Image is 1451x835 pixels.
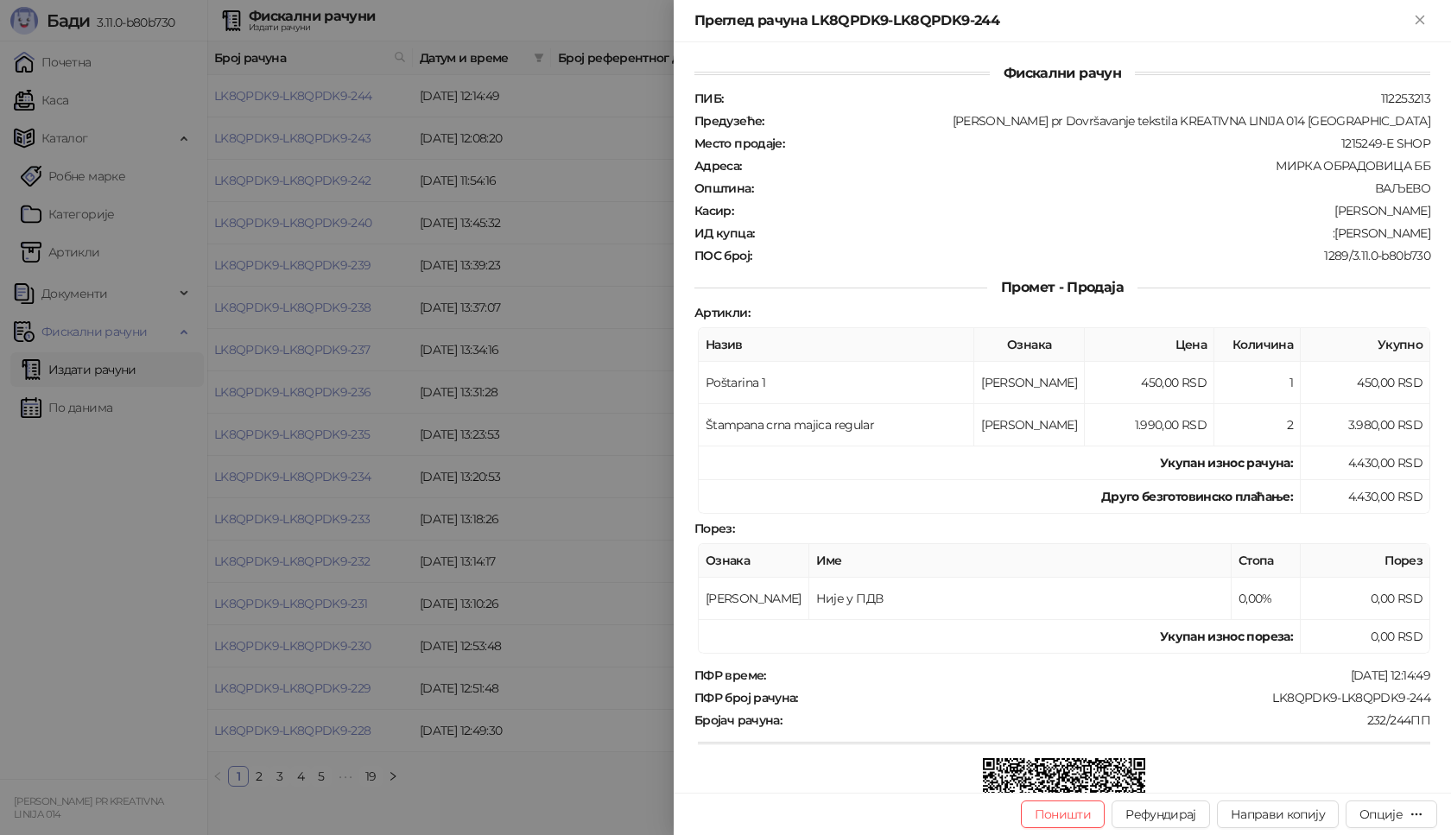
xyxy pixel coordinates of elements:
[694,248,751,263] strong: ПОС број :
[809,544,1232,578] th: Име
[699,404,974,446] td: Štampana crna majica regular
[1346,800,1437,828] button: Опције
[1410,10,1430,31] button: Close
[694,113,764,129] strong: Предузеће :
[694,180,753,196] strong: Општина :
[1301,362,1430,404] td: 450,00 RSD
[694,667,766,683] strong: ПФР време :
[694,10,1410,31] div: Преглед рачуна LK8QPDK9-LK8QPDK9-244
[990,65,1135,81] span: Фискални рачун
[1021,800,1106,828] button: Поништи
[1359,807,1403,822] div: Опције
[699,578,809,620] td: [PERSON_NAME]
[694,91,723,106] strong: ПИБ :
[725,91,1432,106] div: 112253213
[1232,578,1301,620] td: 0,00%
[786,136,1432,151] div: 1215249-E SHOP
[1101,489,1293,504] strong: Друго безготовинско плаћање :
[699,544,809,578] th: Ознака
[1231,807,1325,822] span: Направи копију
[1085,362,1214,404] td: 450,00 RSD
[694,225,754,241] strong: ИД купца :
[766,113,1432,129] div: [PERSON_NAME] pr Dovršavanje tekstila KREATIVNA LINIJA 014 [GEOGRAPHIC_DATA]
[744,158,1432,174] div: МИРКА ОБРАДОВИЦА ББ
[1301,620,1430,654] td: 0,00 RSD
[1301,446,1430,480] td: 4.430,00 RSD
[1160,455,1293,471] strong: Укупан износ рачуна :
[974,328,1085,362] th: Ознака
[1085,328,1214,362] th: Цена
[694,136,784,151] strong: Место продаје :
[809,578,1232,620] td: Није у ПДВ
[783,712,1432,728] div: 232/244ПП
[1214,404,1301,446] td: 2
[694,203,733,218] strong: Касир :
[694,305,750,320] strong: Артикли :
[1085,404,1214,446] td: 1.990,00 RSD
[694,712,782,728] strong: Бројач рачуна :
[1214,328,1301,362] th: Количина
[768,667,1432,683] div: [DATE] 12:14:49
[1232,544,1301,578] th: Стопа
[694,690,798,705] strong: ПФР број рачуна :
[1214,362,1301,404] td: 1
[1301,404,1430,446] td: 3.980,00 RSD
[1112,800,1210,828] button: Рефундирај
[755,180,1432,196] div: ВАЉЕВО
[800,690,1432,705] div: LK8QPDK9-LK8QPDK9-244
[699,362,974,404] td: Poštarina 1
[753,248,1432,263] div: 1289/3.11.0-b80b730
[1217,800,1339,828] button: Направи копију
[735,203,1432,218] div: [PERSON_NAME]
[1301,578,1430,620] td: 0,00 RSD
[987,279,1137,295] span: Промет - Продаја
[1301,544,1430,578] th: Порез
[694,158,742,174] strong: Адреса :
[756,225,1432,241] div: :[PERSON_NAME]
[1301,328,1430,362] th: Укупно
[694,521,734,536] strong: Порез :
[974,362,1085,404] td: [PERSON_NAME]
[1301,480,1430,514] td: 4.430,00 RSD
[974,404,1085,446] td: [PERSON_NAME]
[699,328,974,362] th: Назив
[1160,629,1293,644] strong: Укупан износ пореза:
